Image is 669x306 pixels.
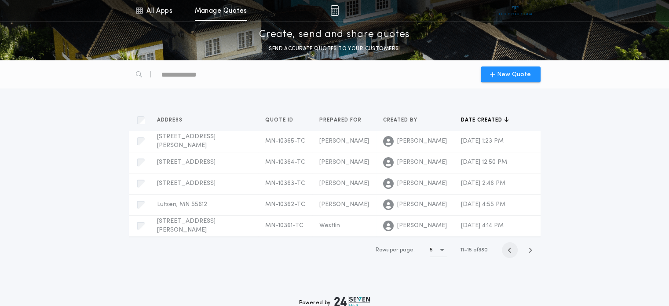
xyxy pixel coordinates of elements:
span: [DATE] 2:46 PM [461,180,505,187]
button: New Quote [481,66,541,82]
span: Westlin [319,222,340,229]
img: img [330,5,339,16]
button: Created by [383,116,424,125]
span: Prepared for [319,117,363,124]
span: [DATE] 4:55 PM [461,201,505,208]
button: Address [157,116,189,125]
span: [STREET_ADDRESS][PERSON_NAME] [157,133,216,149]
span: Rows per page: [376,247,415,253]
span: MN-10365-TC [265,138,305,144]
span: [PERSON_NAME] [319,138,369,144]
span: of 380 [473,246,488,254]
span: 15 [467,247,472,253]
span: MN-10361-TC [265,222,303,229]
span: Created by [383,117,419,124]
span: [PERSON_NAME] [397,221,447,230]
span: MN-10364-TC [265,159,305,166]
span: 11 [461,247,464,253]
h1: 5 [430,246,433,254]
img: vs-icon [499,6,532,15]
button: Date created [461,116,509,125]
span: [DATE] 1:23 PM [461,138,504,144]
span: [STREET_ADDRESS][PERSON_NAME] [157,218,216,233]
p: SEND ACCURATE QUOTES TO YOUR CUSTOMERS. [269,44,400,53]
span: [PERSON_NAME] [397,158,447,167]
button: Quote ID [265,116,300,125]
span: MN-10363-TC [265,180,305,187]
span: New Quote [497,70,531,79]
span: [DATE] 4:14 PM [461,222,504,229]
span: [PERSON_NAME] [319,180,369,187]
span: Date created [461,117,504,124]
span: Address [157,117,184,124]
button: 5 [430,243,447,257]
span: [PERSON_NAME] [319,159,369,166]
span: [PERSON_NAME] [397,137,447,146]
p: Create, send and share quotes [259,28,410,42]
span: [PERSON_NAME] [397,200,447,209]
span: [PERSON_NAME] [319,201,369,208]
span: [PERSON_NAME] [397,179,447,188]
span: Lutsen, MN 55612 [157,201,207,208]
span: [DATE] 12:50 PM [461,159,507,166]
span: [STREET_ADDRESS] [157,180,216,187]
span: [STREET_ADDRESS] [157,159,216,166]
span: MN-10362-TC [265,201,305,208]
span: Quote ID [265,117,295,124]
